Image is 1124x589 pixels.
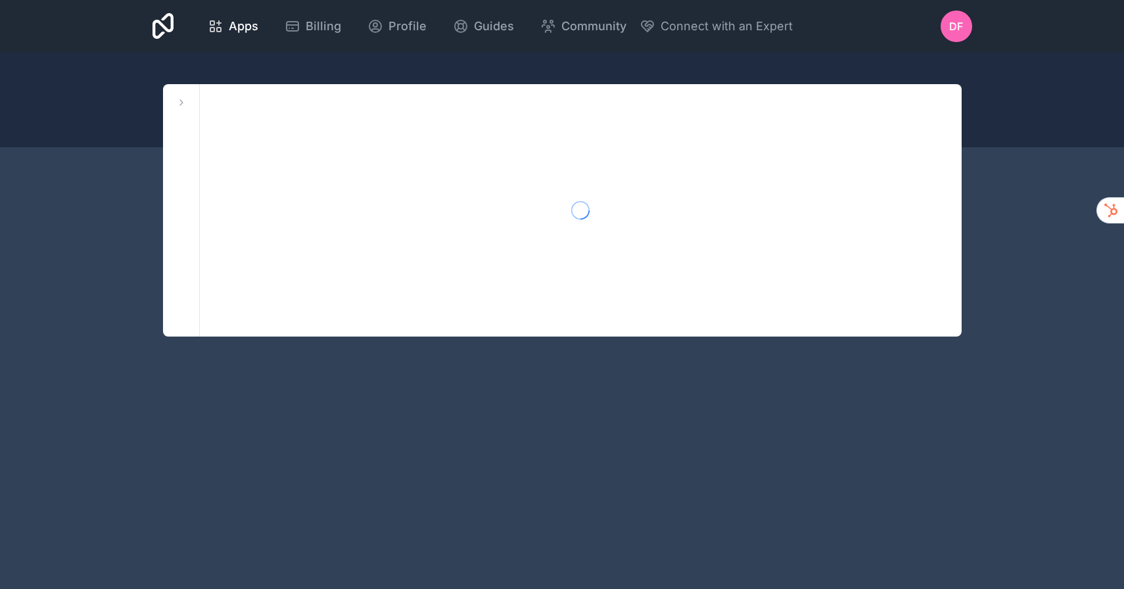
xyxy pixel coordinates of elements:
[197,12,269,41] a: Apps
[949,18,963,34] span: DF
[388,17,427,35] span: Profile
[530,12,637,41] a: Community
[274,12,352,41] a: Billing
[474,17,514,35] span: Guides
[306,17,341,35] span: Billing
[442,12,525,41] a: Guides
[229,17,258,35] span: Apps
[561,17,626,35] span: Community
[661,17,793,35] span: Connect with an Expert
[640,17,793,35] button: Connect with an Expert
[357,12,437,41] a: Profile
